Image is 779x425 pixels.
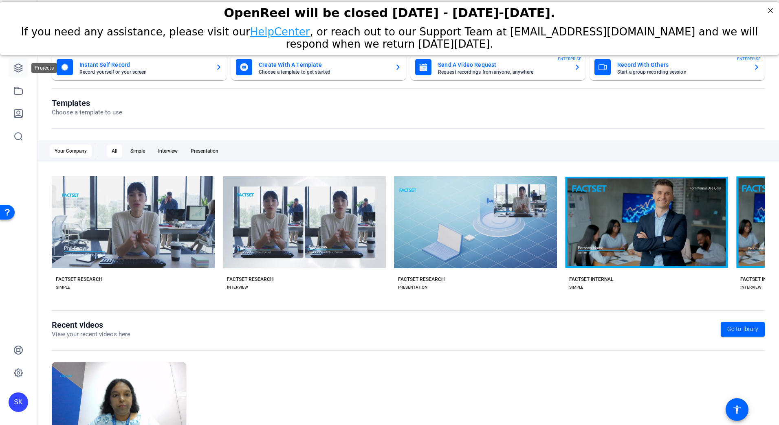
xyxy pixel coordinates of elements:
[50,145,92,158] div: Your Company
[590,54,765,80] button: Record With OthersStart a group recording sessionENTERPRISE
[569,284,583,291] div: SIMPLE
[259,70,388,74] mat-card-subtitle: Choose a template to get started
[398,276,445,283] div: FACTSET RESEARCH
[732,405,742,414] mat-icon: accessibility
[558,56,581,62] span: ENTERPRISE
[21,24,758,48] span: If you need any assistance, please visit our , or reach out to our Support Team at [EMAIL_ADDRESS...
[617,60,747,70] mat-card-title: Record With Others
[56,284,70,291] div: SIMPLE
[398,284,427,291] div: PRESENTATION
[227,284,248,291] div: INTERVIEW
[9,392,28,412] div: SK
[259,60,388,70] mat-card-title: Create With A Template
[52,320,130,330] h1: Recent videos
[227,276,274,283] div: FACTSET RESEARCH
[79,70,209,74] mat-card-subtitle: Record yourself or your screen
[740,284,761,291] div: INTERVIEW
[438,70,568,74] mat-card-subtitle: Request recordings from anyone, anywhere
[52,330,130,339] p: View your recent videos here
[569,276,613,283] div: FACTSET INTERNAL
[250,24,310,36] a: HelpCenter
[721,322,765,337] a: Go to library
[186,145,223,158] div: Presentation
[107,145,122,158] div: All
[231,54,406,80] button: Create With A TemplateChoose a template to get started
[52,108,122,117] p: Choose a template to use
[52,54,227,80] button: Instant Self RecordRecord yourself or your screen
[410,54,585,80] button: Send A Video RequestRequest recordings from anyone, anywhereENTERPRISE
[617,70,747,74] mat-card-subtitle: Start a group recording session
[727,325,758,333] span: Go to library
[737,56,761,62] span: ENTERPRISE
[56,276,103,283] div: FACTSET RESEARCH
[31,63,57,73] div: Projects
[79,60,209,70] mat-card-title: Instant Self Record
[52,98,122,108] h1: Templates
[438,60,568,70] mat-card-title: Send A Video Request
[153,145,183,158] div: Interview
[125,145,150,158] div: Simple
[10,4,769,18] div: OpenReel will be closed [DATE] - [DATE]-[DATE].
